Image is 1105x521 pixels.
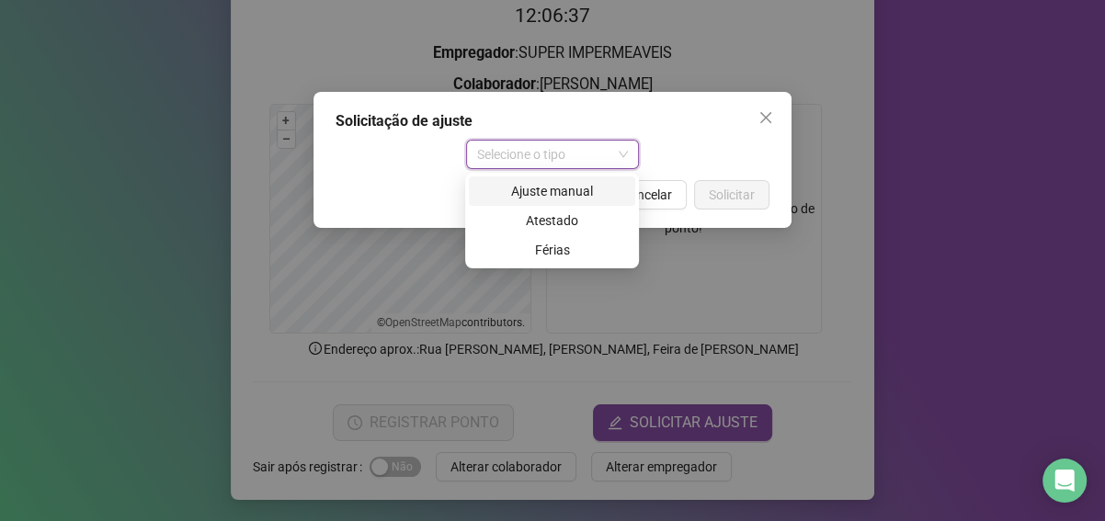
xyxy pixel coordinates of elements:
div: Férias [469,235,635,265]
span: Selecione o tipo [477,141,629,168]
button: Cancelar [607,180,687,210]
div: Atestado [480,210,624,231]
div: Férias [480,240,624,260]
div: Ajuste manual [480,181,624,201]
span: Cancelar [621,185,672,205]
div: Atestado [469,206,635,235]
div: Ajuste manual [469,176,635,206]
div: Open Intercom Messenger [1042,459,1087,503]
button: Solicitar [694,180,769,210]
button: Close [751,103,780,132]
div: Solicitação de ajuste [336,110,769,132]
span: close [758,110,773,125]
